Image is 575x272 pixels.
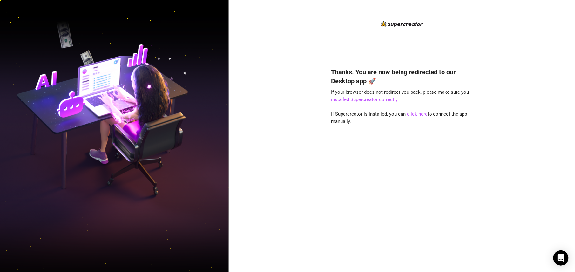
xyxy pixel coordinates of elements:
span: If your browser does not redirect you back, please make sure you . [331,89,469,103]
a: click here [407,111,428,117]
img: logo-BBDzfeDw.svg [381,21,423,27]
a: installed Supercreator correctly [331,97,397,102]
h4: Thanks. You are now being redirected to our Desktop app 🚀 [331,68,473,85]
div: Open Intercom Messenger [553,250,569,266]
span: If Supercreator is installed, you can to connect the app manually. [331,111,467,125]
